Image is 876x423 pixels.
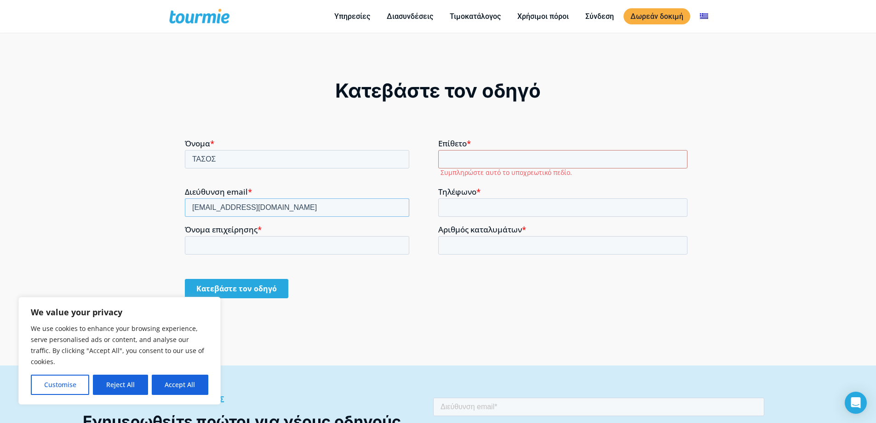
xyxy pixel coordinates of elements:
span: Τηλέφωνο [253,47,292,58]
p: We value your privacy [31,307,208,318]
button: Customise [31,375,89,395]
a: Υπηρεσίες [327,11,377,22]
span: Αριθμός καταλυμάτων [253,85,337,96]
label: Συμπληρώστε αυτό το υποχρεωτικό πεδίο. [256,29,507,38]
a: Διασυνδέσεις [380,11,440,22]
a: Σύνδεση [578,11,621,22]
button: Reject All [93,375,148,395]
div: Κατεβάστε τον οδηγό [185,78,691,103]
p: We use cookies to enhance your browsing experience, serve personalised ads or content, and analys... [31,323,208,367]
iframe: To enrich screen reader interactions, please activate Accessibility in Grammarly extension settings [185,139,691,306]
a: Τιμοκατάλογος [443,11,508,22]
a: Χρήσιμοι πόροι [510,11,576,22]
button: Accept All [152,375,208,395]
div: Open Intercom Messenger [845,392,867,414]
a: Δωρεάν δοκιμή [624,8,690,24]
